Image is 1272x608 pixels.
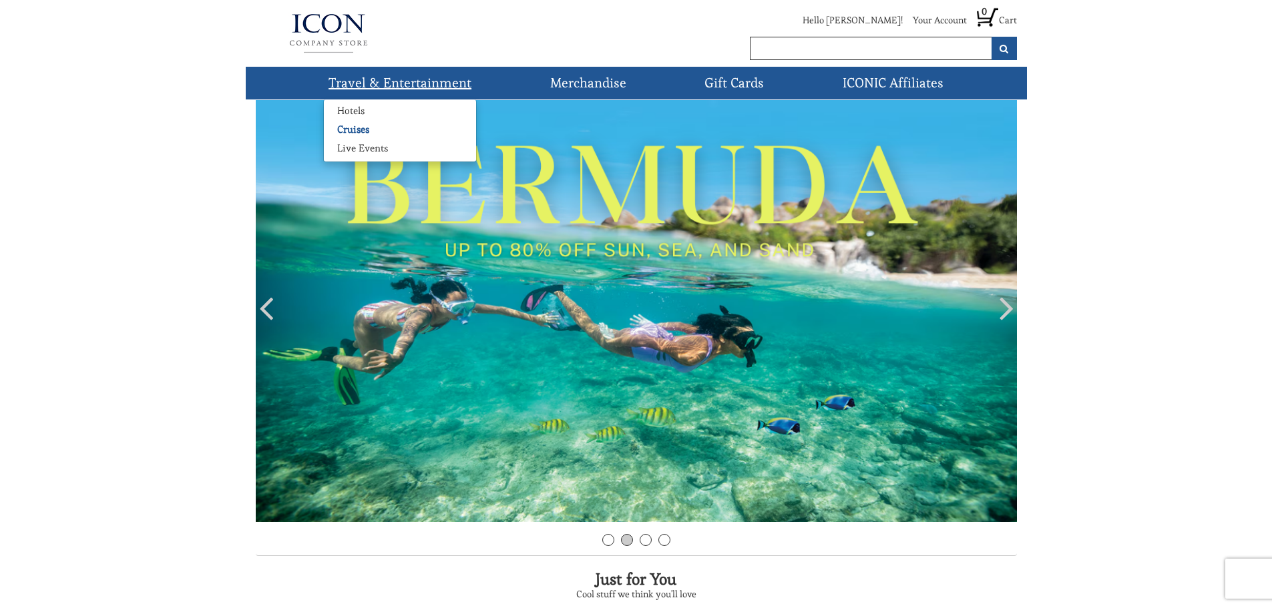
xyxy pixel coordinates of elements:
[256,569,1017,589] h2: Just for You
[545,67,632,99] a: Merchandise
[621,534,633,546] a: 2
[977,14,1017,26] a: 0 Cart
[324,104,378,117] a: Hotels
[640,534,652,546] a: 3
[323,67,477,99] a: Travel & Entertainment
[913,14,967,26] a: Your Account
[793,13,903,33] li: Hello [PERSON_NAME]!
[837,67,949,99] a: ICONIC Affiliates
[699,67,769,99] a: Gift Cards
[602,534,614,546] a: 1
[256,100,1017,522] img: Bermuda
[324,123,383,136] a: Cruises
[324,141,401,155] a: Live Events
[658,534,670,546] a: 4
[256,589,1017,599] h3: Cool stuff we think you'll love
